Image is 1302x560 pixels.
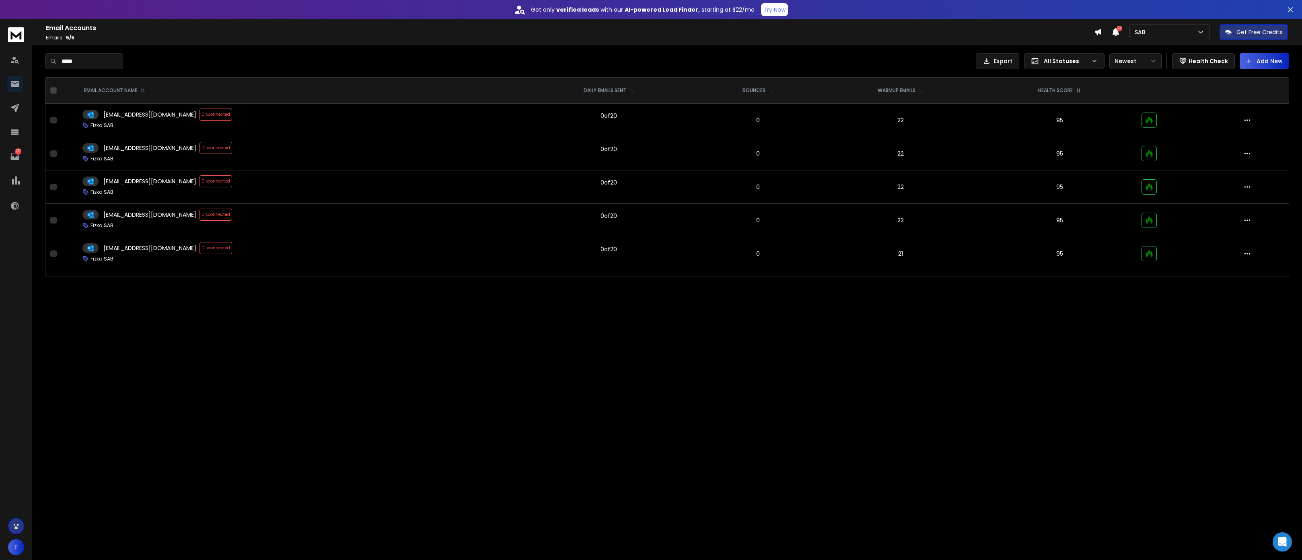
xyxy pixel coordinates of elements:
a: 277 [7,148,23,164]
span: 5 / 5 [66,34,74,41]
span: Disconnected [200,109,232,121]
p: HEALTH SCORE [1038,87,1073,94]
img: logo [8,27,24,42]
div: EMAIL ACCOUNT NAME [84,87,145,94]
strong: verified leads [556,6,599,14]
p: Emails : [46,35,1094,41]
strong: AI-powered Lead Finder, [625,6,700,14]
p: [EMAIL_ADDRESS][DOMAIN_NAME] [103,211,196,219]
button: T [8,539,24,555]
p: All Statuses [1044,57,1088,65]
p: Health Check [1189,57,1228,65]
p: 0 [702,183,814,191]
p: 0 [702,150,814,158]
p: [EMAIL_ADDRESS][DOMAIN_NAME] [103,244,196,252]
p: WARMUP EMAILS [878,87,915,94]
p: Fizka SAB [91,156,113,162]
td: 22 [819,104,982,137]
td: 22 [819,170,982,204]
p: Get Free Credits [1236,28,1282,36]
td: 22 [819,137,982,170]
span: 50 [1117,26,1122,31]
p: Fizka SAB [91,256,113,262]
p: [EMAIL_ADDRESS][DOMAIN_NAME] [103,177,196,185]
p: Fizka SAB [91,189,113,195]
span: Disconnected [200,209,232,221]
td: 95 [982,237,1137,271]
td: 95 [982,137,1137,170]
button: Health Check [1172,53,1235,69]
button: Add New [1240,53,1289,69]
div: 0 of 20 [601,178,617,187]
button: Newest [1109,53,1162,69]
p: [EMAIL_ADDRESS][DOMAIN_NAME] [103,144,196,152]
p: Fizka SAB [91,122,113,129]
button: Get Free Credits [1220,24,1288,40]
td: 21 [819,237,982,271]
p: Get only with our starting at $22/mo [531,6,755,14]
span: Disconnected [200,242,232,254]
p: [EMAIL_ADDRESS][DOMAIN_NAME] [103,111,196,119]
span: Disconnected [200,175,232,187]
td: 95 [982,204,1137,237]
td: 22 [819,204,982,237]
h1: Email Accounts [46,23,1094,33]
button: Try Now [761,3,788,16]
div: 0 of 20 [601,245,617,253]
div: 0 of 20 [601,112,617,120]
div: Open Intercom Messenger [1273,532,1292,552]
p: Try Now [763,6,786,14]
p: 277 [15,148,21,155]
p: Fizka SAB [91,222,113,229]
button: Export [976,53,1019,69]
div: 0 of 20 [601,212,617,220]
div: 0 of 20 [601,145,617,153]
p: SAB [1135,28,1149,36]
span: Disconnected [200,142,232,154]
p: BOUNCES [743,87,765,94]
td: 95 [982,104,1137,137]
td: 95 [982,170,1137,204]
p: DAILY EMAILS SENT [584,87,626,94]
p: 0 [702,116,814,124]
p: 0 [702,250,814,258]
p: 0 [702,216,814,224]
